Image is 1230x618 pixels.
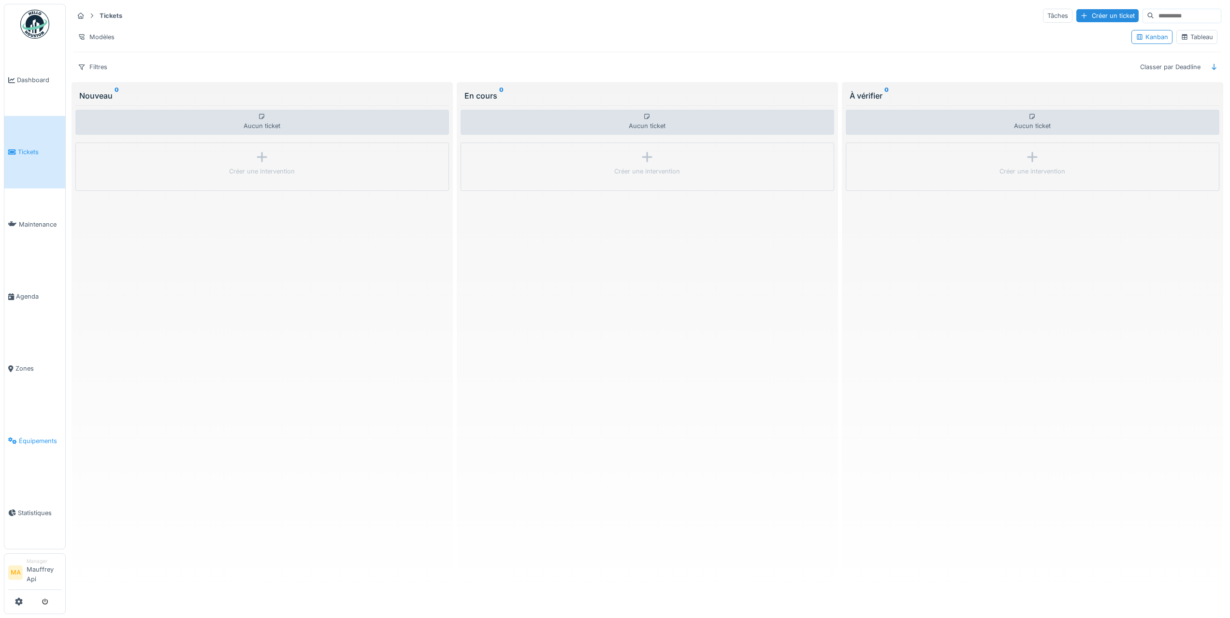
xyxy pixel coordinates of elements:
[79,90,445,101] div: Nouveau
[1076,9,1139,22] div: Créer un ticket
[27,558,61,565] div: Manager
[4,116,65,188] a: Tickets
[4,44,65,116] a: Dashboard
[464,90,830,101] div: En cours
[96,11,126,20] strong: Tickets
[20,10,49,39] img: Badge_color-CXgf-gQk.svg
[614,167,680,176] div: Créer une intervention
[8,558,61,590] a: MA ManagerMauffrey Api
[75,110,449,135] div: Aucun ticket
[499,90,504,101] sup: 0
[4,332,65,404] a: Zones
[18,508,61,517] span: Statistiques
[4,404,65,476] a: Équipements
[1181,32,1213,42] div: Tableau
[999,167,1065,176] div: Créer une intervention
[15,364,61,373] span: Zones
[850,90,1216,101] div: À vérifier
[4,477,65,549] a: Statistiques
[846,110,1219,135] div: Aucun ticket
[27,558,61,588] li: Mauffrey Api
[19,220,61,229] span: Maintenance
[115,90,119,101] sup: 0
[461,110,834,135] div: Aucun ticket
[1136,60,1205,74] div: Classer par Deadline
[16,292,61,301] span: Agenda
[1136,32,1168,42] div: Kanban
[8,565,23,580] li: MA
[73,60,112,74] div: Filtres
[4,260,65,332] a: Agenda
[1043,9,1072,23] div: Tâches
[884,90,889,101] sup: 0
[4,188,65,260] a: Maintenance
[19,436,61,446] span: Équipements
[73,30,119,44] div: Modèles
[17,75,61,85] span: Dashboard
[18,147,61,157] span: Tickets
[229,167,295,176] div: Créer une intervention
